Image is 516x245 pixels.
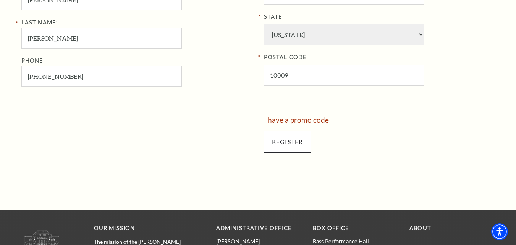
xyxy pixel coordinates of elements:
p: Administrative Office [216,224,301,233]
p: OUR MISSION [94,224,189,233]
input: Submit button [264,131,311,153]
p: Bass Performance Hall [313,238,398,245]
input: POSTAL CODE [264,65,424,86]
label: POSTAL CODE [264,53,495,62]
div: Accessibility Menu [491,223,508,240]
label: Last Name: [21,19,58,26]
label: Phone [21,57,44,64]
p: BOX OFFICE [313,224,398,233]
a: About [409,225,431,231]
a: I have a promo code [264,115,329,124]
label: State [264,12,495,22]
